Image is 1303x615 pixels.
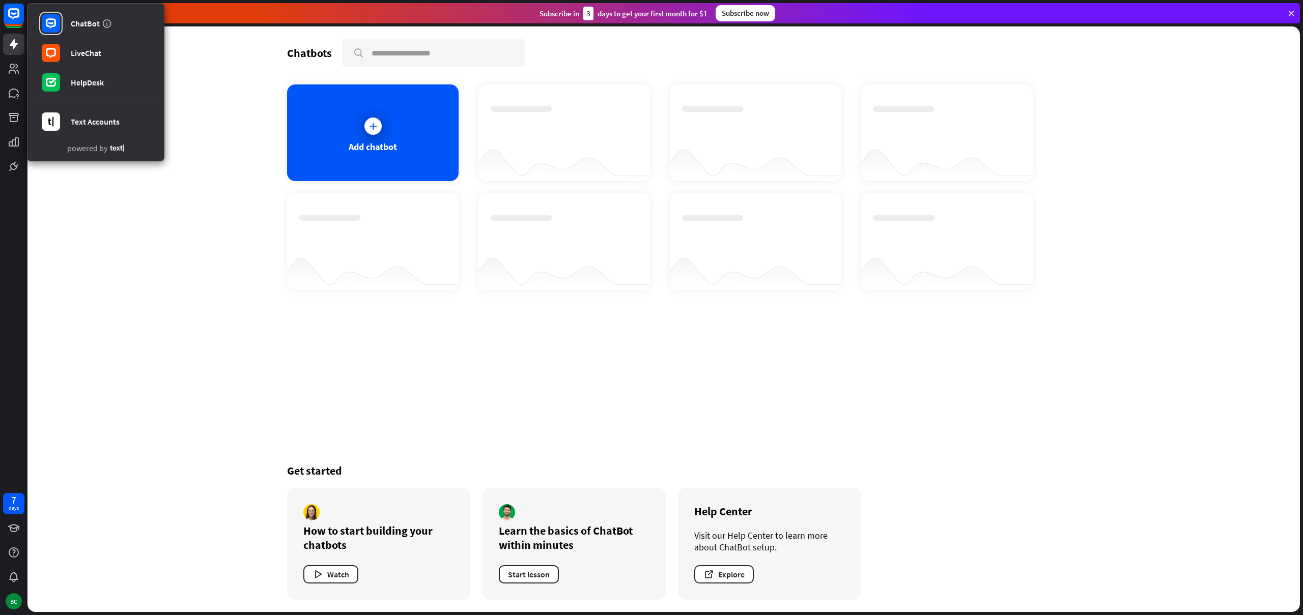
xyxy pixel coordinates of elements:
[716,5,775,21] div: Subscribe now
[583,7,593,20] div: 3
[6,593,22,609] div: BC
[349,141,397,153] div: Add chatbot
[9,505,19,512] div: days
[694,565,754,583] button: Explore
[11,495,16,505] div: 7
[694,504,845,518] div: Help Center
[540,7,707,20] div: Subscribe in days to get your first month for $1
[303,523,454,552] div: How to start building your chatbots
[287,46,332,60] div: Chatbots
[287,463,1040,478] div: Get started
[303,565,358,583] button: Watch
[499,565,559,583] button: Start lesson
[303,504,320,520] img: author
[8,4,39,35] button: Open LiveChat chat widget
[3,493,24,514] a: 7 days
[694,530,845,553] div: Visit our Help Center to learn more about ChatBot setup.
[499,504,515,520] img: author
[499,523,649,552] div: Learn the basics of ChatBot within minutes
